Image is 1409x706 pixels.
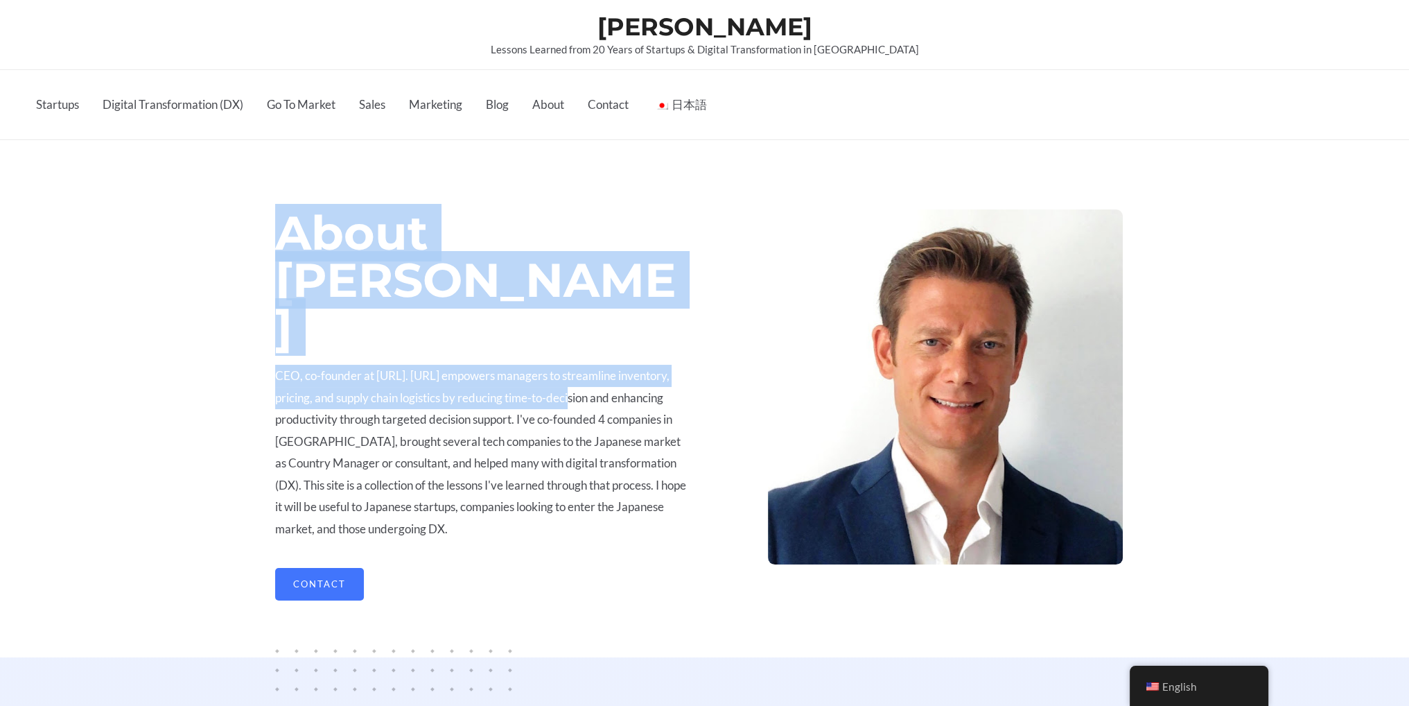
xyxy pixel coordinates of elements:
[24,70,719,139] nav: Primary Site Navigation
[275,365,687,540] p: CEO, co-founder at [URL]. [URL] empowers managers to streamline inventory, pricing, and supply ch...
[347,70,397,139] a: Sales
[255,70,347,139] a: Go To Market
[24,70,91,139] a: Startups
[640,70,719,139] a: ja日本語
[91,70,255,139] a: Digital Transformation (DX)
[275,568,364,601] a: Contact
[275,209,687,351] h1: About [PERSON_NAME]
[597,12,812,42] a: [PERSON_NAME]
[491,42,919,58] p: Lessons Learned from 20 Years of Startups & Digital Transformation in [GEOGRAPHIC_DATA]
[672,97,707,112] span: 日本語
[656,101,668,110] img: 日本語
[768,209,1123,565] img: Evan Burkosky
[474,70,520,139] a: Blog
[576,70,640,139] a: Contact
[397,70,474,139] a: Marketing
[520,70,576,139] a: About
[293,580,346,589] span: Contact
